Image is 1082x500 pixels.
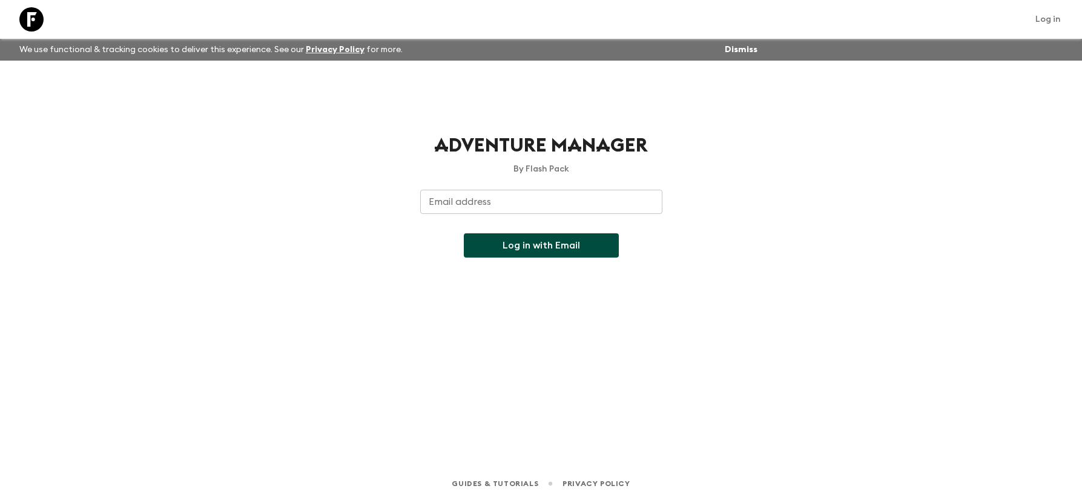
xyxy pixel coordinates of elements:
[562,477,630,490] a: Privacy Policy
[420,163,662,175] p: By Flash Pack
[722,41,760,58] button: Dismiss
[1029,11,1067,28] a: Log in
[15,39,407,61] p: We use functional & tracking cookies to deliver this experience. See our for more.
[306,45,365,54] a: Privacy Policy
[464,233,619,258] button: Log in with Email
[452,477,538,490] a: Guides & Tutorials
[420,133,662,158] h1: Adventure Manager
